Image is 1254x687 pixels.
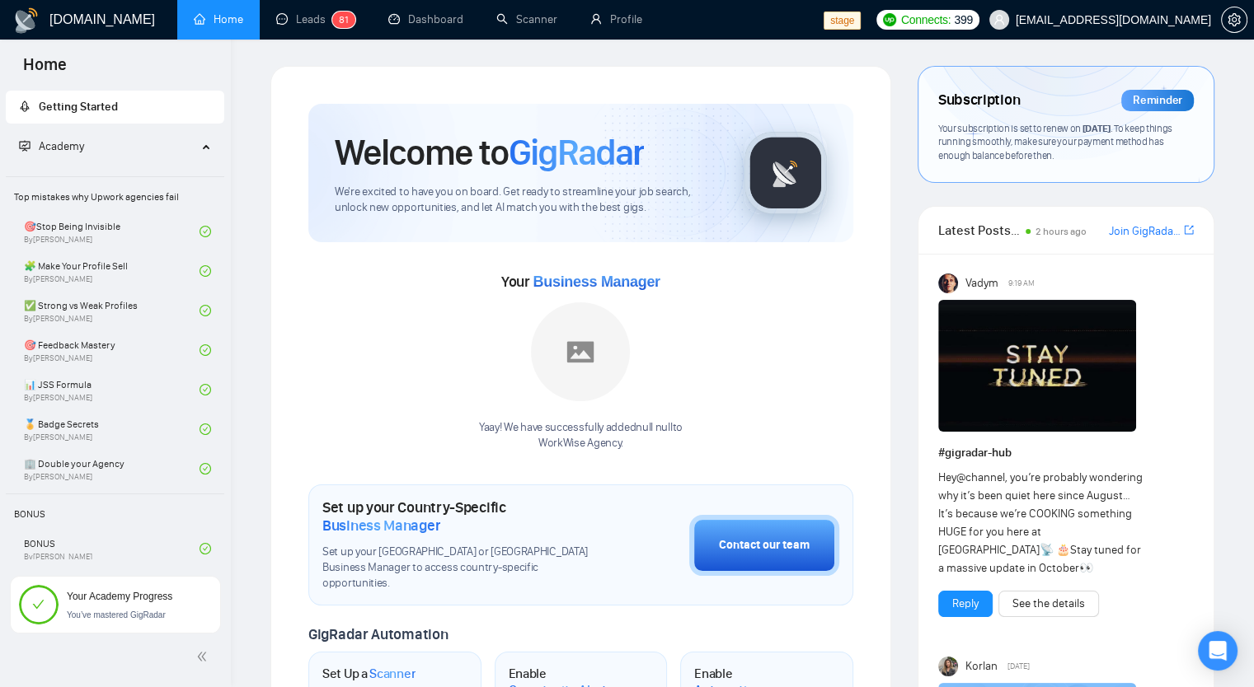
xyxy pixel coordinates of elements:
h1: Welcome to [335,130,644,175]
img: gigradar-logo.png [744,132,827,214]
div: Contact our team [719,536,810,554]
span: check [32,598,45,610]
span: 1 [345,14,349,26]
a: 🧩 Make Your Profile SellBy[PERSON_NAME] [24,253,200,289]
div: Reminder [1121,90,1194,111]
li: Academy Homepage [6,170,224,606]
a: homeHome [194,12,243,26]
span: stage [824,12,861,30]
a: 🎯 Feedback MasteryBy[PERSON_NAME] [24,332,200,368]
span: check-circle [200,226,211,237]
span: Your Academy Progress [67,591,172,602]
a: 🎯Stop Being InvisibleBy[PERSON_NAME] [24,213,200,250]
span: check-circle [200,305,211,316]
span: Top mistakes why Upwork agencies fail [7,180,223,213]
span: fund-projection-screen [19,140,31,152]
span: export [1184,223,1194,236]
span: Connects: [901,11,951,29]
span: Subscription [938,86,1020,114]
span: setting [1222,13,1247,26]
h1: Set Up a [322,666,416,682]
span: Korlan [965,657,997,675]
a: Reply [952,595,979,613]
span: 2 hours ago [1036,226,1087,237]
span: check-circle [200,463,211,474]
li: Getting Started [6,91,224,124]
span: rocket [19,100,31,112]
img: Korlan [938,657,958,676]
span: 399 [954,11,972,29]
a: 🏅 Badge SecretsBy[PERSON_NAME] [24,411,200,447]
a: 📊 JSS FormulaBy[PERSON_NAME] [24,372,200,408]
span: [DATE] [1083,122,1111,134]
span: [DATE] [1007,659,1030,674]
a: 🏢 Double your AgencyBy[PERSON_NAME] [24,451,200,487]
span: user [993,14,1005,26]
span: check-circle [200,384,211,395]
img: Vadym [938,273,958,293]
a: ✅ Strong vs Weak ProfilesBy[PERSON_NAME] [24,292,200,329]
span: BONUS [7,498,223,530]
p: WorkWise Agency . [479,436,683,451]
button: Reply [938,591,993,617]
a: dashboardDashboard [388,12,463,26]
span: Getting Started [39,100,118,114]
span: Business Manager [322,516,440,535]
span: @channel [956,470,1005,484]
span: Vadym [965,274,998,292]
span: check-circle [200,265,211,277]
span: GigRadar [509,130,644,175]
span: 🎂 [1056,543,1070,557]
span: 📡 [1040,543,1054,557]
a: See the details [1012,595,1085,613]
span: check-circle [200,423,211,435]
img: upwork-logo.png [883,13,896,26]
span: GigRadar Automation [308,625,448,643]
a: export [1184,222,1194,238]
h1: # gigradar-hub [938,444,1194,462]
span: Your [501,273,660,291]
span: Set up your [GEOGRAPHIC_DATA] or [GEOGRAPHIC_DATA] Business Manager to access country-specific op... [322,544,607,591]
span: double-left [196,648,213,665]
button: See the details [998,591,1099,617]
a: searchScanner [496,12,557,26]
div: Hey , you’re probably wondering why it’s been quiet here since August… It’s because we’re COOKING... [938,469,1143,577]
span: Academy [39,139,84,153]
a: Join GigRadar Slack Community [1109,222,1181,241]
h1: Set up your Country-Specific [322,498,607,535]
span: We're excited to have you on board. Get ready to streamline your job search, unlock new opportuni... [335,185,718,216]
sup: 81 [332,12,355,28]
a: BONUSBy[PERSON_NAME] [24,530,200,567]
img: placeholder.png [531,302,630,401]
span: 8 [339,14,345,26]
button: Contact our team [689,515,839,576]
div: Yaay! We have successfully added null null to [479,420,683,451]
img: F09H58EC2UD-IMG_0773.jpg [938,300,1136,432]
span: 9:19 AM [1008,276,1035,291]
span: You’ve mastered GigRadar [67,610,166,619]
a: userProfile [590,12,642,26]
a: messageLeads81 [276,12,355,26]
span: Home [10,53,80,87]
span: Your subscription is set to renew on . To keep things running smoothly, make sure your payment me... [938,122,1172,161]
span: 👀 [1079,561,1093,575]
div: Open Intercom Messenger [1198,631,1238,671]
button: setting [1221,7,1247,33]
span: Academy [19,139,84,153]
span: check-circle [200,344,211,356]
span: Scanner [369,666,416,682]
span: check-circle [200,543,211,554]
img: logo [13,7,40,34]
span: Business Manager [533,273,660,290]
span: Latest Posts from the GigRadar Community [938,220,1021,241]
a: setting [1221,13,1247,26]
